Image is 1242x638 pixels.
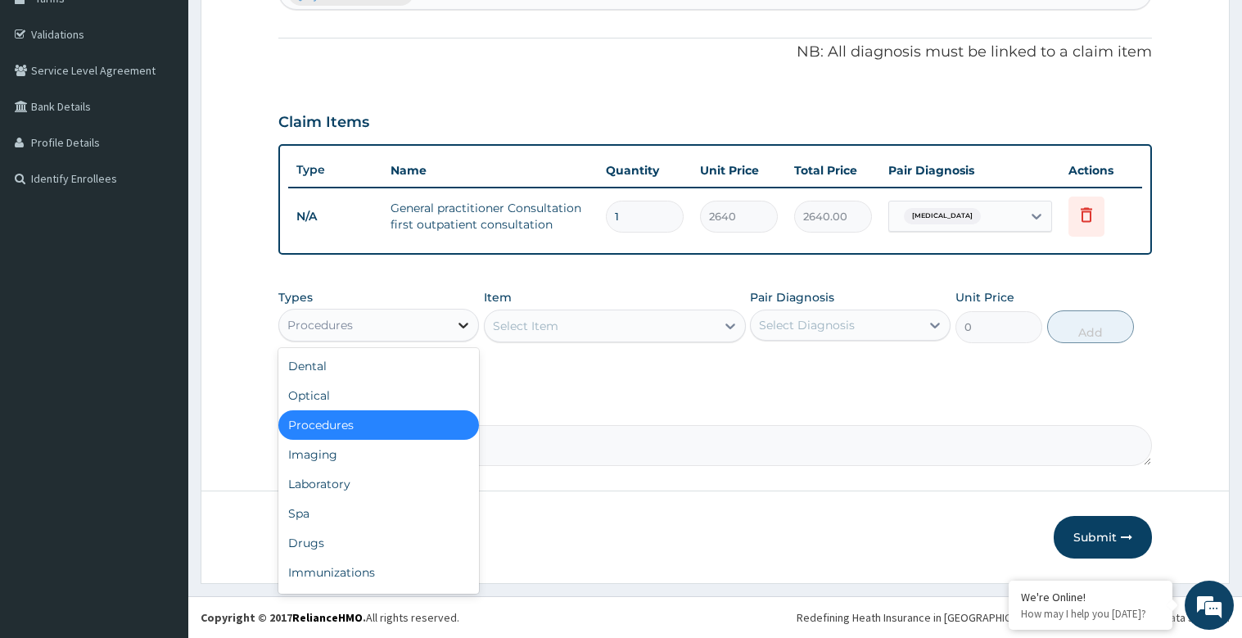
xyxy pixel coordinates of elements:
span: We're online! [95,206,226,372]
div: Drugs [278,528,479,558]
img: d_794563401_company_1708531726252_794563401 [30,82,66,123]
button: Add [1047,310,1135,343]
label: Unit Price [955,289,1014,305]
td: N/A [288,201,382,232]
strong: Copyright © 2017 . [201,610,366,625]
th: Unit Price [692,154,786,187]
div: Minimize live chat window [269,8,308,48]
a: RelianceHMO [292,610,363,625]
th: Pair Diagnosis [880,154,1060,187]
div: Procedures [287,317,353,333]
div: Spa [278,499,479,528]
div: Select Item [493,318,558,334]
label: Pair Diagnosis [750,289,834,305]
span: [MEDICAL_DATA] [904,208,981,224]
div: Others [278,587,479,617]
th: Actions [1060,154,1142,187]
td: General practitioner Consultation first outpatient consultation [382,192,598,241]
p: NB: All diagnosis must be linked to a claim item [278,42,1152,63]
th: Type [288,155,382,185]
button: Submit [1054,516,1152,559]
p: How may I help you today? [1021,607,1160,621]
div: Redefining Heath Insurance in [GEOGRAPHIC_DATA] using Telemedicine and Data Science! [797,609,1230,626]
div: Dental [278,351,479,381]
label: Comment [278,402,1152,416]
div: Select Diagnosis [759,317,855,333]
textarea: Type your message and hit 'Enter' [8,447,312,505]
footer: All rights reserved. [188,596,1242,638]
th: Quantity [598,154,692,187]
th: Total Price [786,154,880,187]
div: Immunizations [278,558,479,587]
div: Chat with us now [85,92,275,113]
h3: Claim Items [278,114,369,132]
label: Item [484,289,512,305]
div: Optical [278,381,479,410]
div: Procedures [278,410,479,440]
label: Types [278,291,313,305]
div: Laboratory [278,469,479,499]
div: Imaging [278,440,479,469]
th: Name [382,154,598,187]
div: We're Online! [1021,590,1160,604]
